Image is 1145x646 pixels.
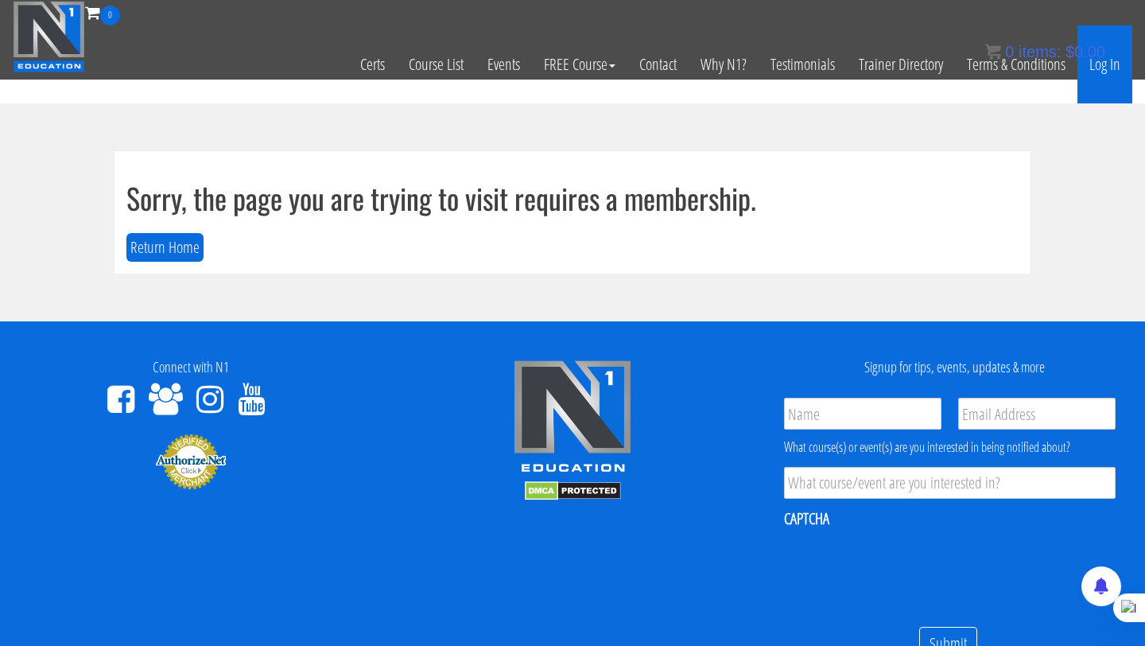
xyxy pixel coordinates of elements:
a: Terms & Conditions [955,25,1077,103]
a: Course List [397,25,475,103]
div: What course(s) or event(s) are you interested in being notified about? [784,438,1116,457]
a: 0 items: $0.00 [985,43,1105,60]
input: Name [784,398,941,430]
span: items: [1019,43,1061,60]
img: n1-education [13,1,85,72]
img: n1-edu-logo [513,360,632,477]
iframe: reCAPTCHA [784,539,1026,601]
bdi: 0.00 [1065,43,1105,60]
a: 0 [85,2,120,23]
h4: Connect with N1 [12,360,370,376]
span: $ [1065,43,1074,60]
a: Contact [627,25,689,103]
h1: Sorry, the page you are trying to visit requires a membership. [126,182,1019,214]
a: Why N1? [689,25,759,103]
span: 0 [1005,43,1014,60]
h4: Signup for tips, events, updates & more [775,360,1133,376]
img: DMCA.com Protection Status [525,481,621,500]
span: 0 [100,6,120,25]
a: Testimonials [759,25,847,103]
a: Log In [1077,25,1132,103]
a: Certs [348,25,397,103]
button: Return Home [126,233,204,263]
a: FREE Course [532,25,627,103]
input: Email Address [958,398,1116,430]
input: What course/event are you interested in? [784,467,1116,499]
img: Authorize.Net Merchant - Click to Verify [155,433,227,490]
a: Events [475,25,532,103]
img: icon11.png [985,44,1001,60]
label: CAPTCHA [784,508,829,529]
a: Trainer Directory [847,25,955,103]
